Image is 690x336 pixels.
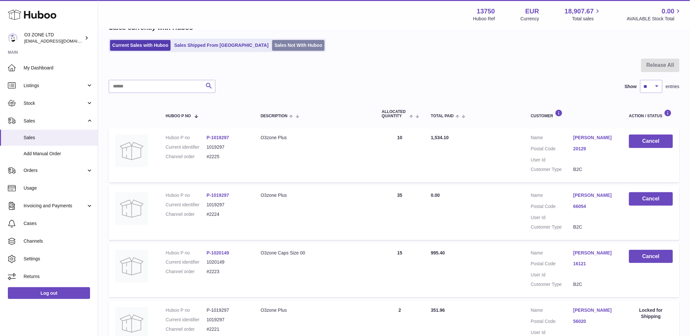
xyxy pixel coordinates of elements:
[207,250,229,255] a: P-1020149
[24,38,96,44] span: [EMAIL_ADDRESS][DOMAIN_NAME]
[207,144,248,150] dd: 1019297
[24,65,93,71] span: My Dashboard
[531,215,573,221] dt: User Id
[531,135,573,142] dt: Name
[531,261,573,269] dt: Postal Code
[207,326,248,332] dd: #2221
[573,192,616,198] a: [PERSON_NAME]
[261,307,369,313] div: O3zone Plus
[431,193,440,198] span: 0.00
[382,110,408,118] span: ALLOCATED Quantity
[627,7,682,22] a: 0.00 AVAILABLE Stock Total
[565,7,594,16] span: 18,907.67
[375,128,424,182] td: 10
[8,287,90,299] a: Log out
[473,16,495,22] div: Huboo Ref
[629,250,673,263] button: Cancel
[24,151,93,157] span: Add Manual Order
[207,259,248,265] dd: 1020149
[531,307,573,315] dt: Name
[166,211,207,217] dt: Channel order
[573,166,616,173] dd: B2C
[115,250,148,283] img: no-photo-large.jpg
[261,135,369,141] div: O3zone Plus
[24,238,93,244] span: Channels
[531,250,573,258] dt: Name
[531,203,573,211] dt: Postal Code
[573,135,616,141] a: [PERSON_NAME]
[207,307,248,313] dd: P-1019297
[24,100,86,106] span: Stock
[24,83,86,89] span: Listings
[8,33,18,43] img: hello@o3zoneltd.co.uk
[629,135,673,148] button: Cancel
[207,211,248,217] dd: #2224
[261,192,369,198] div: O3zone Plus
[115,135,148,167] img: no-photo-large.jpg
[24,118,86,124] span: Sales
[24,273,93,280] span: Returns
[166,202,207,208] dt: Current identifier
[272,40,325,51] a: Sales Not With Huboo
[531,166,573,173] dt: Customer Type
[431,114,454,118] span: Total paid
[431,250,445,255] span: 995.40
[207,135,229,140] a: P-1019297
[166,307,207,313] dt: Huboo P no
[166,154,207,160] dt: Channel order
[531,146,573,154] dt: Postal Code
[207,154,248,160] dd: #2225
[431,135,449,140] span: 1,534.10
[573,318,616,325] a: 56020
[666,84,680,90] span: entries
[207,317,248,323] dd: 1019297
[573,281,616,288] dd: B2C
[24,203,86,209] span: Invoicing and Payments
[625,84,637,90] label: Show
[166,269,207,275] dt: Channel order
[166,250,207,256] dt: Huboo P no
[629,109,673,118] div: Action / Status
[207,202,248,208] dd: 1019297
[573,250,616,256] a: [PERSON_NAME]
[565,7,601,22] a: 18,907.67 Total sales
[375,243,424,298] td: 15
[166,317,207,323] dt: Current identifier
[375,186,424,240] td: 35
[573,146,616,152] a: 20129
[24,167,86,174] span: Orders
[627,16,682,22] span: AVAILABLE Stock Total
[261,250,369,256] div: O3zone Caps Size 00
[110,40,171,51] a: Current Sales with Huboo
[573,224,616,230] dd: B2C
[662,7,675,16] span: 0.00
[573,203,616,210] a: 66054
[166,135,207,141] dt: Huboo P no
[24,135,93,141] span: Sales
[531,109,616,118] div: Customer
[166,259,207,265] dt: Current identifier
[166,144,207,150] dt: Current identifier
[629,192,673,206] button: Cancel
[431,308,445,313] span: 351.96
[261,114,288,118] span: Description
[531,272,573,278] dt: User Id
[24,185,93,191] span: Usage
[207,193,229,198] a: P-1019297
[531,329,573,336] dt: User Id
[24,220,93,227] span: Cases
[629,307,673,320] div: Locked for Shipping
[166,326,207,332] dt: Channel order
[166,114,191,118] span: Huboo P no
[24,256,93,262] span: Settings
[531,192,573,200] dt: Name
[572,16,601,22] span: Total sales
[573,261,616,267] a: 16121
[172,40,271,51] a: Sales Shipped From [GEOGRAPHIC_DATA]
[477,7,495,16] strong: 13750
[521,16,539,22] div: Currency
[166,192,207,198] dt: Huboo P no
[531,318,573,326] dt: Postal Code
[531,281,573,288] dt: Customer Type
[573,307,616,313] a: [PERSON_NAME]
